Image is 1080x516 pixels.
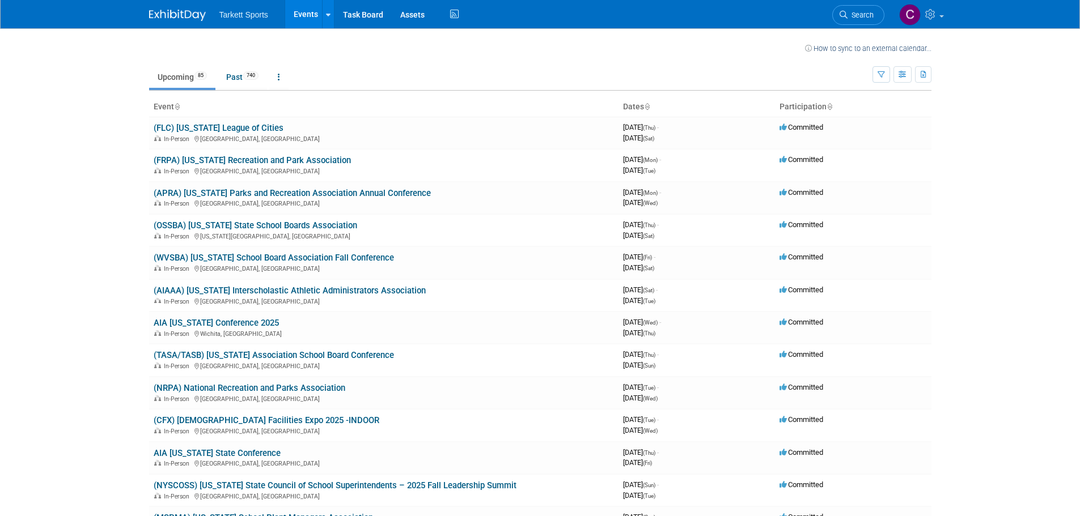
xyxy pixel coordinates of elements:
span: [DATE] [623,231,654,240]
span: - [657,123,659,131]
a: AIA [US_STATE] Conference 2025 [154,318,279,328]
span: [DATE] [623,415,659,424]
img: ExhibitDay [149,10,206,21]
span: In-Person [164,460,193,467]
span: [DATE] [623,123,659,131]
span: - [659,188,661,197]
img: Charles Colletti [899,4,921,25]
span: - [654,253,655,261]
span: (Fri) [643,460,652,466]
span: In-Person [164,428,193,435]
span: [DATE] [623,458,652,467]
span: (Sat) [643,287,654,293]
span: (Mon) [643,157,658,163]
span: (Tue) [643,168,655,174]
span: - [659,318,661,326]
img: In-Person Event [154,265,161,271]
span: [DATE] [623,318,661,326]
span: (Sat) [643,233,654,239]
img: In-Person Event [154,395,161,401]
a: (NRPA) National Recreation and Parks Association [154,383,345,393]
div: [GEOGRAPHIC_DATA], [GEOGRAPHIC_DATA] [154,296,614,305]
span: [DATE] [623,285,658,294]
span: (Sat) [643,265,654,271]
a: Past740 [218,66,267,88]
span: [DATE] [623,361,655,369]
span: [DATE] [623,166,655,174]
span: (Mon) [643,190,658,196]
span: [DATE] [623,383,659,391]
span: - [657,415,659,424]
span: - [659,155,661,164]
span: Committed [780,155,823,164]
a: (FRPA) [US_STATE] Recreation and Park Association [154,155,351,165]
div: [GEOGRAPHIC_DATA], [GEOGRAPHIC_DATA] [154,458,614,467]
span: (Tue) [643,417,655,423]
span: [DATE] [623,296,655,305]
a: (FLC) [US_STATE] League of Cities [154,123,283,133]
span: [DATE] [623,134,654,142]
img: In-Person Event [154,200,161,206]
div: [GEOGRAPHIC_DATA], [GEOGRAPHIC_DATA] [154,394,614,403]
span: (Thu) [643,125,655,131]
span: (Sun) [643,363,655,369]
span: [DATE] [623,448,659,457]
span: [DATE] [623,220,659,229]
span: 85 [194,71,207,80]
span: In-Person [164,168,193,175]
span: In-Person [164,298,193,305]
span: (Thu) [643,450,655,456]
div: [GEOGRAPHIC_DATA], [GEOGRAPHIC_DATA] [154,491,614,500]
a: (APRA) [US_STATE] Parks and Recreation Association Annual Conference [154,188,431,198]
div: [GEOGRAPHIC_DATA], [GEOGRAPHIC_DATA] [154,426,614,435]
span: Committed [780,253,823,261]
span: - [657,480,659,489]
a: Upcoming85 [149,66,215,88]
span: [DATE] [623,263,654,272]
span: Committed [780,285,823,294]
img: In-Person Event [154,493,161,498]
span: In-Person [164,200,193,207]
span: [DATE] [623,188,661,197]
img: In-Person Event [154,363,161,368]
span: Committed [780,480,823,489]
img: In-Person Event [154,460,161,466]
span: Tarkett Sports [219,10,268,19]
span: In-Person [164,135,193,143]
span: Committed [780,415,823,424]
a: Sort by Participation Type [827,102,832,111]
img: In-Person Event [154,428,161,433]
span: [DATE] [623,480,659,489]
a: (WVSBA) [US_STATE] School Board Association Fall Conference [154,253,394,263]
th: Dates [619,97,775,117]
a: How to sync to an external calendar... [805,44,931,53]
span: Committed [780,318,823,326]
span: (Sat) [643,135,654,142]
span: [DATE] [623,394,658,402]
a: (AIAAA) [US_STATE] Interscholastic Athletic Administrators Association [154,285,426,296]
span: [DATE] [623,350,659,359]
img: In-Person Event [154,233,161,238]
a: (TASA/TASB) [US_STATE] Association School Board Conference [154,350,394,360]
span: (Thu) [643,352,655,358]
a: (CFX) [DEMOGRAPHIC_DATA] Facilities Expo 2025 -INDOOR [154,415,379,425]
span: (Thu) [643,222,655,228]
th: Participation [775,97,931,117]
span: [DATE] [623,155,661,164]
span: (Tue) [643,385,655,391]
span: (Wed) [643,395,658,402]
span: (Thu) [643,330,655,336]
a: (NYSCOSS) [US_STATE] State Council of School Superintendents – 2025 Fall Leadership Summit [154,480,516,491]
a: AIA [US_STATE] State Conference [154,448,281,458]
th: Event [149,97,619,117]
a: (OSSBA) [US_STATE] State School Boards Association [154,220,357,231]
span: Committed [780,448,823,457]
span: - [657,220,659,229]
span: (Fri) [643,254,652,261]
span: Committed [780,383,823,391]
img: In-Person Event [154,168,161,173]
img: In-Person Event [154,298,161,304]
span: - [657,448,659,457]
div: [GEOGRAPHIC_DATA], [GEOGRAPHIC_DATA] [154,134,614,143]
div: Wichita, [GEOGRAPHIC_DATA] [154,329,614,338]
